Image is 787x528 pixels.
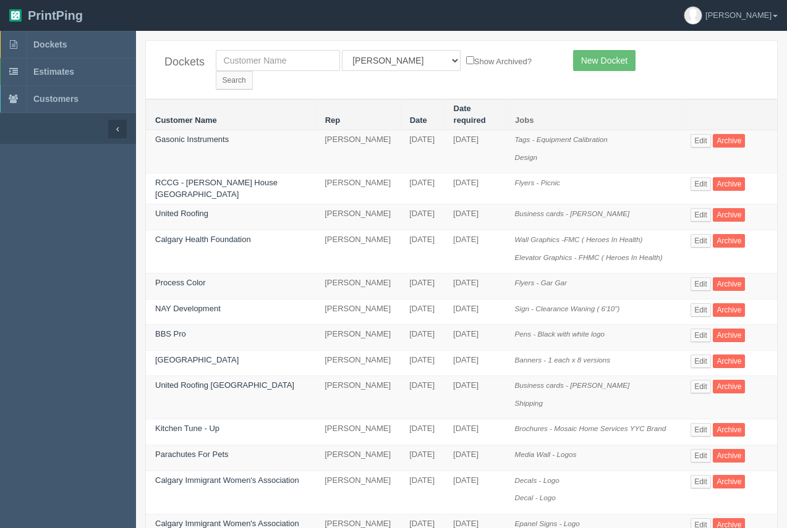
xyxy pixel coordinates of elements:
[164,56,197,69] h4: Dockets
[444,204,505,230] td: [DATE]
[155,235,251,244] a: Calgary Health Foundation
[515,253,663,261] i: Elevator Graphics - FHMC ( Heroes In Health)
[400,376,444,419] td: [DATE]
[315,445,400,471] td: [PERSON_NAME]
[400,174,444,204] td: [DATE]
[515,330,605,338] i: Pens - Black with white logo
[515,279,567,287] i: Flyers - Gar Gar
[691,177,711,191] a: Edit
[33,94,79,104] span: Customers
[216,50,340,71] input: Customer Name
[315,325,400,351] td: [PERSON_NAME]
[315,471,400,514] td: [PERSON_NAME]
[155,380,294,390] a: United Roofing [GEOGRAPHIC_DATA]
[400,230,444,273] td: [DATE]
[444,230,505,273] td: [DATE]
[155,519,299,528] a: Calgary Immigrant Women's Association
[400,299,444,325] td: [DATE]
[515,476,559,484] i: Decals - Logo
[691,234,711,248] a: Edit
[713,354,745,368] a: Archive
[33,67,74,77] span: Estimates
[325,115,341,125] a: Rep
[515,209,630,217] i: Business cards - [PERSON_NAME]
[155,355,239,364] a: [GEOGRAPHIC_DATA]
[155,115,217,125] a: Customer Name
[444,350,505,376] td: [DATE]
[444,471,505,514] td: [DATE]
[684,7,702,24] img: avatar_default-7531ab5dedf162e01f1e0bb0964e6a185e93c5c22dfe317fb01d7f8cd2b1632c.jpg
[410,115,427,125] a: Date
[515,493,556,501] i: Decal - Logo
[515,424,666,432] i: Brochures - Mosaic Home Services YYC Brand
[454,104,486,125] a: Date required
[515,381,630,389] i: Business cards - [PERSON_NAME]
[691,303,711,317] a: Edit
[315,350,400,376] td: [PERSON_NAME]
[691,134,711,148] a: Edit
[400,130,444,174] td: [DATE]
[713,380,745,393] a: Archive
[515,153,537,161] i: Design
[315,230,400,273] td: [PERSON_NAME]
[155,450,229,459] a: Parachutes For Pets
[400,274,444,300] td: [DATE]
[713,277,745,291] a: Archive
[515,304,620,312] i: Sign - Clearance Waning ( 6'10")
[444,325,505,351] td: [DATE]
[713,329,745,342] a: Archive
[691,475,711,488] a: Edit
[515,399,543,407] i: Shipping
[713,303,745,317] a: Archive
[315,174,400,204] td: [PERSON_NAME]
[400,204,444,230] td: [DATE]
[506,99,682,130] th: Jobs
[444,445,505,471] td: [DATE]
[400,445,444,471] td: [DATE]
[444,419,505,445] td: [DATE]
[444,174,505,204] td: [DATE]
[400,471,444,514] td: [DATE]
[444,274,505,300] td: [DATE]
[315,419,400,445] td: [PERSON_NAME]
[515,519,580,527] i: Epanel Signs - Logo
[691,354,711,368] a: Edit
[691,208,711,222] a: Edit
[400,350,444,376] td: [DATE]
[155,476,299,485] a: Calgary Immigrant Women's Association
[155,278,206,287] a: Process Color
[713,177,745,191] a: Archive
[315,274,400,300] td: [PERSON_NAME]
[691,380,711,393] a: Edit
[713,475,745,488] a: Archive
[155,135,229,144] a: Gasonic Instruments
[155,209,208,218] a: United Roofing
[155,424,219,433] a: Kitchen Tune - Up
[400,419,444,445] td: [DATE]
[315,376,400,419] td: [PERSON_NAME]
[713,208,745,222] a: Archive
[155,329,186,338] a: BBS Pro
[515,178,560,186] i: Flyers - Picnic
[691,277,711,291] a: Edit
[444,130,505,174] td: [DATE]
[515,135,608,143] i: Tags - Equipment Calibration
[691,329,711,342] a: Edit
[155,304,221,313] a: NAY Development
[9,9,22,22] img: logo-3e63b451c926e2ac314895c53de4908e5d424f24456219fb08d385ab2e579770.png
[713,449,745,463] a: Archive
[515,356,611,364] i: Banners - 1 each x 8 versions
[515,450,577,458] i: Media Wall - Logos
[713,423,745,437] a: Archive
[315,204,400,230] td: [PERSON_NAME]
[573,50,636,71] a: New Docket
[444,299,505,325] td: [DATE]
[155,178,278,199] a: RCCG - [PERSON_NAME] House [GEOGRAPHIC_DATA]
[444,376,505,419] td: [DATE]
[713,234,745,248] a: Archive
[691,449,711,463] a: Edit
[713,134,745,148] a: Archive
[315,130,400,174] td: [PERSON_NAME]
[216,71,253,90] input: Search
[466,56,474,64] input: Show Archived?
